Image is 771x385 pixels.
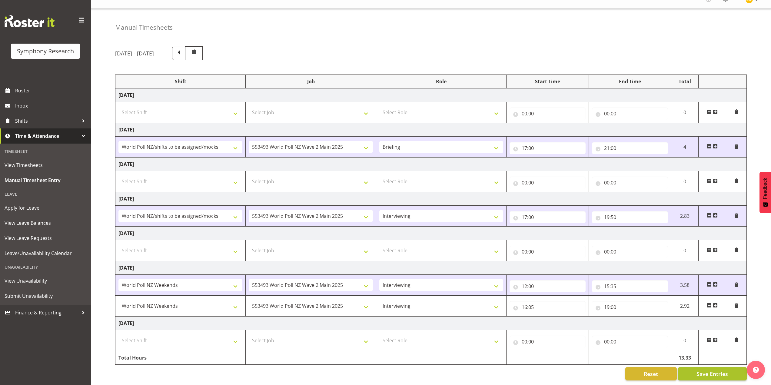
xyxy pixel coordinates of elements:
input: Click to select... [510,142,586,154]
span: View Leave Requests [5,234,86,243]
span: View Timesheets [5,161,86,170]
div: Shift [118,78,242,85]
span: View Unavailability [5,276,86,285]
td: [DATE] [115,88,747,102]
td: [DATE] [115,192,747,206]
td: 4 [671,137,699,158]
input: Click to select... [510,108,586,120]
input: Click to select... [510,211,586,223]
span: Roster [15,86,88,95]
span: Submit Unavailability [5,291,86,300]
div: Leave [2,188,89,200]
a: Leave/Unavailability Calendar [2,246,89,261]
span: Inbox [15,101,88,110]
span: Apply for Leave [5,203,86,212]
td: 2.83 [671,206,699,227]
div: End Time [592,78,668,85]
input: Click to select... [592,211,668,223]
a: View Leave Balances [2,215,89,231]
input: Click to select... [510,336,586,348]
td: 0 [671,171,699,192]
button: Save Entries [678,367,747,380]
div: Timesheet [2,145,89,158]
div: Unavailability [2,261,89,273]
img: Rosterit website logo [5,15,55,27]
span: Leave/Unavailability Calendar [5,249,86,258]
td: 0 [671,240,699,261]
input: Click to select... [592,142,668,154]
input: Click to select... [510,246,586,258]
div: Start Time [510,78,586,85]
td: [DATE] [115,227,747,240]
td: [DATE] [115,317,747,330]
input: Click to select... [510,177,586,189]
input: Click to select... [592,280,668,292]
td: [DATE] [115,158,747,171]
td: 0 [671,102,699,123]
div: Symphony Research [17,47,74,56]
h5: [DATE] - [DATE] [115,50,154,57]
button: Feedback - Show survey [759,172,771,213]
td: 0 [671,330,699,351]
input: Click to select... [592,177,668,189]
td: 3.58 [671,275,699,296]
input: Click to select... [510,301,586,313]
a: Manual Timesheet Entry [2,173,89,188]
input: Click to select... [592,336,668,348]
div: Role [379,78,503,85]
td: 13.33 [671,351,699,365]
td: 2.92 [671,296,699,317]
a: View Leave Requests [2,231,89,246]
span: Shifts [15,116,79,125]
span: Manual Timesheet Entry [5,176,86,185]
button: Reset [625,367,677,380]
a: View Timesheets [2,158,89,173]
a: View Unavailability [2,273,89,288]
input: Click to select... [592,301,668,313]
a: Apply for Leave [2,200,89,215]
a: Submit Unavailability [2,288,89,304]
h4: Manual Timesheets [115,24,173,31]
div: Job [249,78,373,85]
span: Time & Attendance [15,131,79,141]
span: Feedback [763,178,768,199]
span: View Leave Balances [5,218,86,227]
td: [DATE] [115,123,747,137]
img: help-xxl-2.png [753,367,759,373]
td: Total Hours [115,351,246,365]
td: [DATE] [115,261,747,275]
input: Click to select... [592,246,668,258]
span: Save Entries [696,370,728,378]
input: Click to select... [510,280,586,292]
span: Finance & Reporting [15,308,79,317]
input: Click to select... [592,108,668,120]
div: Total [674,78,696,85]
span: Reset [644,370,658,378]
